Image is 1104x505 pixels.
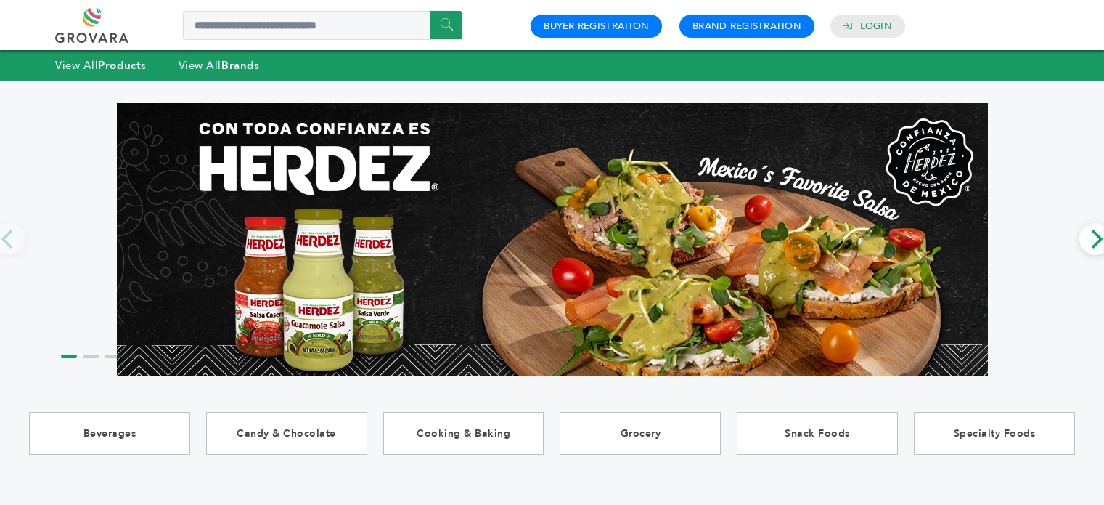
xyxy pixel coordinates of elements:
strong: Brands [221,58,259,73]
a: Candy & Chocolate [206,412,367,455]
li: Page dot 3 [105,355,120,358]
img: Marketplace Top Banner 1 [117,103,988,376]
a: View AllProducts [55,58,147,73]
a: Snack Foods [737,412,898,455]
a: Cooking & Baking [383,412,544,455]
a: Specialty Foods [914,412,1075,455]
a: Brand Registration [692,20,801,33]
a: Grocery [560,412,721,455]
a: Buyer Registration [544,20,649,33]
li: Page dot 2 [83,355,99,358]
li: Page dot 1 [61,355,77,358]
strong: Products [98,58,146,73]
li: Page dot 4 [126,355,142,358]
a: Login [860,20,892,33]
a: Beverages [29,412,190,455]
input: Search a product or brand... [183,11,462,40]
a: View AllBrands [179,58,260,73]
